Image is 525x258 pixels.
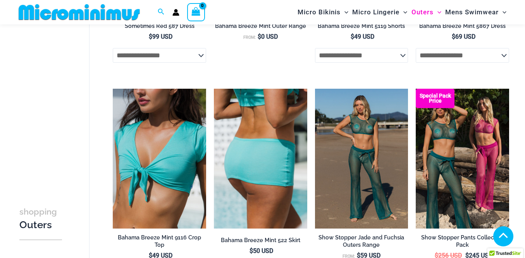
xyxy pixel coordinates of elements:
span: $ [351,33,354,40]
a: Bahama Breeze Mint 9116 Crop Top [113,234,206,251]
bdi: 69 USD [452,33,475,40]
a: Micro LingerieMenu ToggleMenu Toggle [350,2,409,22]
iframe: TrustedSite Certified [19,26,89,181]
bdi: 49 USD [351,33,374,40]
a: Show Stopper Jade 366 Top 5007 pants 03Show Stopper Fuchsia 366 Top 5007 pants 03Show Stopper Fuc... [315,89,408,229]
img: Bahama Breeze Mint 522 Skirt 02 [214,89,307,229]
a: Mens SwimwearMenu ToggleMenu Toggle [443,2,508,22]
span: From: [243,35,256,40]
h2: Bahama Breeze Mint 5867 Dress [416,22,509,30]
a: Micro BikinisMenu ToggleMenu Toggle [296,2,350,22]
h2: Sometimes Red 587 Dress [113,22,206,30]
a: OutersMenu ToggleMenu Toggle [410,2,443,22]
img: Bahama Breeze Mint 9116 Crop Top 01 [113,89,206,229]
a: Bahama Breeze Mint 5867 Dress [416,22,509,33]
span: Outers [411,2,434,22]
bdi: 99 USD [149,33,172,40]
a: Search icon link [158,7,165,17]
a: Account icon link [172,9,179,16]
a: Bahama Breeze Mint Outer Range [214,22,307,33]
span: $ [250,247,253,255]
h2: Show Stopper Jade and Fuchsia Outers Range [315,234,408,248]
a: Bahama Breeze Mint 522 Skirt 01Bahama Breeze Mint 522 Skirt 02Bahama Breeze Mint 522 Skirt 02 [214,89,307,229]
a: Show Stopper Jade and Fuchsia Outers Range [315,234,408,251]
span: Micro Bikinis [298,2,341,22]
a: Bahama Breeze Mint 9116 Crop Top 01Bahama Breeze Mint 9116 Crop Top 02Bahama Breeze Mint 9116 Cro... [113,89,206,229]
h2: Bahama Breeze Mint 9116 Crop Top [113,234,206,248]
span: Menu Toggle [399,2,407,22]
a: Bahama Breeze Mint 5119 Shorts [315,22,408,33]
span: $ [258,33,261,40]
span: Menu Toggle [499,2,506,22]
bdi: 50 USD [250,247,273,255]
a: Show Stopper Pants Collection Pack [416,234,509,251]
span: $ [149,33,152,40]
bdi: 0 USD [258,33,278,40]
span: Micro Lingerie [352,2,399,22]
span: $ [452,33,455,40]
h3: Outers [19,205,62,232]
h2: Bahama Breeze Mint 5119 Shorts [315,22,408,30]
h2: Bahama Breeze Mint Outer Range [214,22,307,30]
h2: Show Stopper Pants Collection Pack [416,234,509,248]
img: MM SHOP LOGO FLAT [15,3,143,21]
h2: Bahama Breeze Mint 522 Skirt [214,237,307,244]
span: Menu Toggle [341,2,348,22]
a: Sometimes Red 587 Dress [113,22,206,33]
a: View Shopping Cart, empty [187,3,205,21]
span: shopping [19,207,57,217]
img: Show Stopper Jade 366 Top 5007 pants 03 [315,89,408,229]
a: Collection Pack (6) Collection Pack BCollection Pack B [416,89,509,229]
nav: Site Navigation [294,1,510,23]
b: Special Pack Price [416,93,454,103]
a: Bahama Breeze Mint 522 Skirt [214,237,307,247]
img: Collection Pack (6) [416,89,509,229]
span: Menu Toggle [434,2,441,22]
span: Mens Swimwear [445,2,499,22]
